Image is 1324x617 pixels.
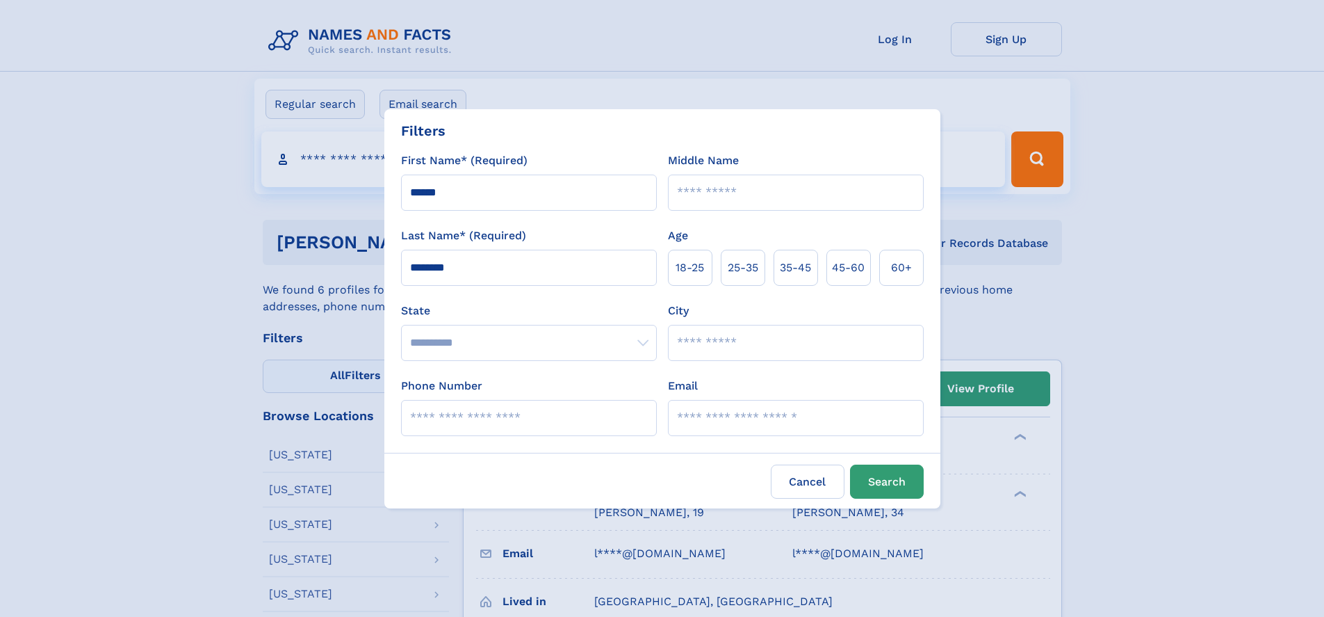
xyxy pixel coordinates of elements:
[728,259,758,276] span: 25‑35
[668,227,688,244] label: Age
[891,259,912,276] span: 60+
[668,152,739,169] label: Middle Name
[401,152,528,169] label: First Name* (Required)
[676,259,704,276] span: 18‑25
[401,303,657,319] label: State
[780,259,811,276] span: 35‑45
[401,227,526,244] label: Last Name* (Required)
[401,378,482,394] label: Phone Number
[668,378,698,394] label: Email
[401,120,446,141] div: Filters
[832,259,865,276] span: 45‑60
[771,465,844,499] label: Cancel
[668,303,689,319] label: City
[850,465,924,499] button: Search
